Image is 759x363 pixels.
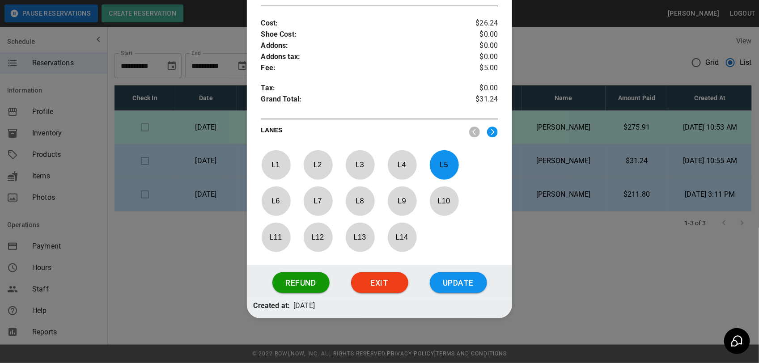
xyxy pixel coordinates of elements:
p: $0.00 [458,29,498,40]
p: L 1 [261,154,291,175]
p: Created at: [254,300,290,312]
p: $5.00 [458,63,498,74]
img: right.svg [487,127,498,138]
p: LANES [261,126,462,138]
button: Update [430,272,487,294]
p: L 3 [345,154,375,175]
p: Cost : [261,18,459,29]
p: L 12 [303,227,333,248]
img: nav_left.svg [469,127,480,138]
p: L 13 [345,227,375,248]
p: L 5 [429,154,459,175]
p: L 8 [345,190,375,211]
p: L 11 [261,227,291,248]
p: Grand Total : [261,94,459,107]
button: Exit [351,272,408,294]
p: $31.24 [458,94,498,107]
p: L 14 [387,227,417,248]
p: Tax : [261,83,459,94]
p: Fee : [261,63,459,74]
p: L 6 [261,190,291,211]
p: [DATE] [293,300,315,312]
p: L 9 [387,190,417,211]
p: $0.00 [458,51,498,63]
button: Refund [272,272,330,294]
p: Addons tax : [261,51,459,63]
p: L 4 [387,154,417,175]
p: L 10 [429,190,459,211]
p: Addons : [261,40,459,51]
p: Shoe Cost : [261,29,459,40]
p: $0.00 [458,83,498,94]
p: $26.24 [458,18,498,29]
p: $0.00 [458,40,498,51]
p: L 7 [303,190,333,211]
p: L 2 [303,154,333,175]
